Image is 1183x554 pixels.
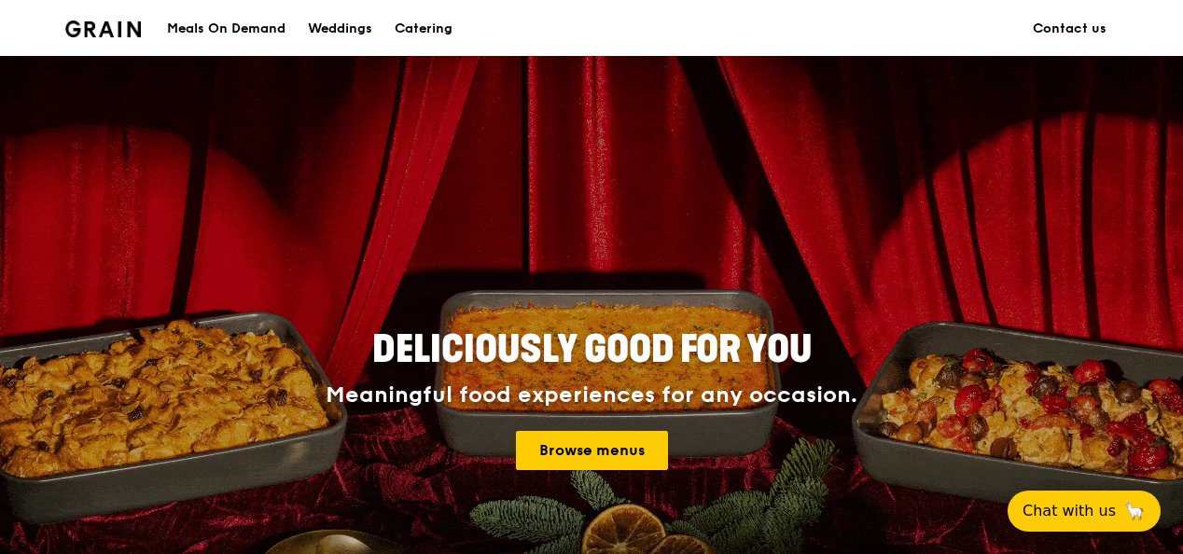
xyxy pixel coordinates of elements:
span: Deliciously good for you [372,327,812,372]
a: Weddings [297,1,383,57]
img: Grain [65,21,141,37]
a: Contact us [1022,1,1118,57]
div: Meals On Demand [167,1,285,57]
span: Chat with us [1023,500,1116,522]
a: Catering [383,1,464,57]
a: Browse menus [516,431,668,470]
button: Chat with us🦙 [1008,491,1161,532]
div: Meaningful food experiences for any occasion. [256,382,927,409]
div: Weddings [308,1,372,57]
div: Catering [395,1,452,57]
span: 🦙 [1123,500,1146,522]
